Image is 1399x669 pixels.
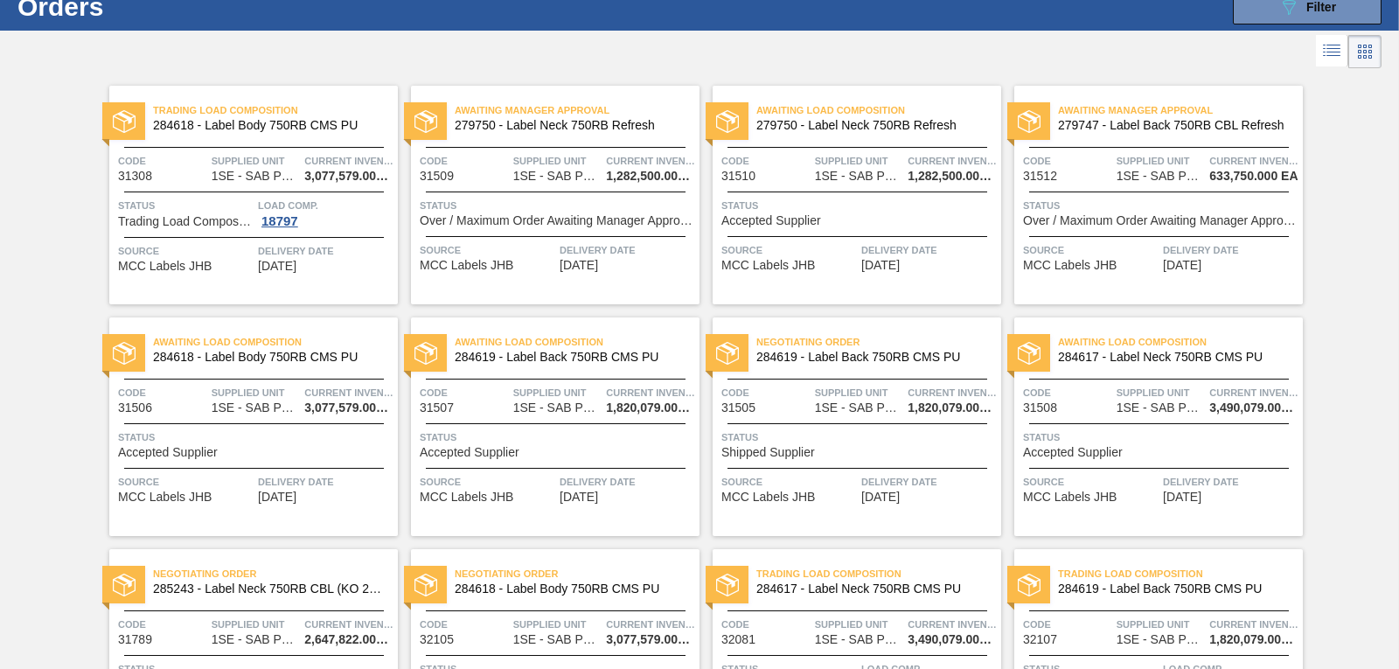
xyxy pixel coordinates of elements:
img: status [113,574,136,596]
span: 1SE - SAB Polokwane Brewery [212,633,299,646]
img: status [716,574,739,596]
span: Trading Load Composition [1058,565,1303,582]
span: Source [118,242,254,260]
span: Status [420,197,695,214]
span: 284619 - Label Back 750RB CMS PU [1058,582,1289,596]
span: Status [721,197,997,214]
span: 1,282,500.000 EA [908,170,997,183]
span: 09/07/2025 [258,260,296,273]
span: Code [1023,616,1112,633]
span: Accepted Supplier [118,446,218,459]
span: 09/10/2025 [258,491,296,504]
span: MCC Labels JHB [1023,259,1117,272]
span: Delivery Date [1163,473,1298,491]
span: 284617 - Label Neck 750RB CMS PU [756,582,987,596]
img: status [1018,110,1041,133]
span: 284617 - Label Neck 750RB CMS PU [1058,351,1289,364]
span: MCC Labels JHB [118,491,212,504]
span: Supplied Unit [513,152,602,170]
span: Source [118,473,254,491]
span: Current inventory [606,152,695,170]
span: Supplied Unit [513,384,602,401]
span: 1SE - SAB Polokwane Brewery [1117,401,1204,415]
span: 09/10/2025 [861,491,900,504]
span: Status [1023,429,1298,446]
span: Current inventory [304,384,393,401]
span: 31509 [420,170,454,183]
span: Delivery Date [861,473,997,491]
span: Current inventory [908,616,997,633]
span: Supplied Unit [815,384,904,401]
span: Delivery Date [560,241,695,259]
span: Code [1023,152,1112,170]
span: 1SE - SAB Polokwane Brewery [212,170,299,183]
span: Code [118,152,207,170]
span: 279750 - Label Neck 750RB Refresh [455,119,686,132]
span: 3,077,579.000 EA [606,633,695,646]
span: Source [420,473,555,491]
span: Current inventory [1209,616,1298,633]
span: 31510 [721,170,755,183]
img: status [1018,574,1041,596]
a: statusAwaiting Load Composition284617 - Label Neck 750RB CMS PUCode31508Supplied Unit1SE - SAB Po... [1001,317,1303,536]
span: Current inventory [606,384,695,401]
span: Source [721,241,857,259]
span: Status [721,429,997,446]
span: Source [1023,473,1159,491]
span: 31506 [118,401,152,415]
span: Negotiating Order [756,333,1001,351]
span: 285243 - Label Neck 750RB CBL (KO 2025) [153,582,384,596]
div: Card Vision [1348,35,1382,68]
span: MCC Labels JHB [1023,491,1117,504]
span: Source [1023,241,1159,259]
span: Status [1023,197,1298,214]
span: 284618 - Label Body 750RB CMS PU [153,119,384,132]
span: 3,077,579.000 EA [304,401,393,415]
span: 1SE - SAB Polokwane Brewery [513,633,601,646]
span: Supplied Unit [1117,616,1206,633]
span: Supplied Unit [815,616,904,633]
span: MCC Labels JHB [721,259,815,272]
span: Current inventory [1209,152,1298,170]
span: 1SE - SAB Polokwane Brewery [513,170,601,183]
span: Supplied Unit [815,152,904,170]
span: 1SE - SAB Polokwane Brewery [1117,633,1204,646]
span: Over / Maximum Order Awaiting Manager Approval [1023,214,1298,227]
span: Accepted Supplier [721,214,821,227]
span: Current inventory [304,616,393,633]
span: Current inventory [908,384,997,401]
span: Trading Load Composition [756,565,1001,582]
span: Status [420,429,695,446]
span: 1SE - SAB Polokwane Brewery [513,401,601,415]
a: statusAwaiting Load Composition284618 - Label Body 750RB CMS PUCode31506Supplied Unit1SE - SAB Po... [96,317,398,536]
div: 18797 [258,214,302,228]
span: Shipped Supplier [721,446,815,459]
span: 284619 - Label Back 750RB CMS PU [756,351,987,364]
span: Awaiting Load Composition [756,101,1001,119]
span: Trading Load Composition [153,101,398,119]
span: Delivery Date [258,242,393,260]
span: Current inventory [304,152,393,170]
span: 31512 [1023,170,1057,183]
span: 1SE - SAB Polokwane Brewery [212,401,299,415]
img: status [1018,342,1041,365]
a: statusNegotiating Order284619 - Label Back 750RB CMS PUCode31505Supplied Unit1SE - SAB Polokwane ... [699,317,1001,536]
span: Supplied Unit [212,152,301,170]
span: 1SE - SAB Polokwane Brewery [815,401,902,415]
span: Delivery Date [560,473,695,491]
span: Source [420,241,555,259]
a: statusAwaiting Load Composition284619 - Label Back 750RB CMS PUCode31507Supplied Unit1SE - SAB Po... [398,317,699,536]
span: MCC Labels JHB [721,491,815,504]
span: Supplied Unit [212,616,301,633]
span: Negotiating Order [153,565,398,582]
span: Accepted Supplier [420,446,519,459]
span: 1,282,500.000 EA [606,170,695,183]
span: 09/08/2025 [861,259,900,272]
span: 279747 - Label Back 750RB CBL Refresh [1058,119,1289,132]
span: Status [118,429,393,446]
span: 32081 [721,633,755,646]
span: 31508 [1023,401,1057,415]
span: Current inventory [606,616,695,633]
span: Code [1023,384,1112,401]
span: Delivery Date [1163,241,1298,259]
